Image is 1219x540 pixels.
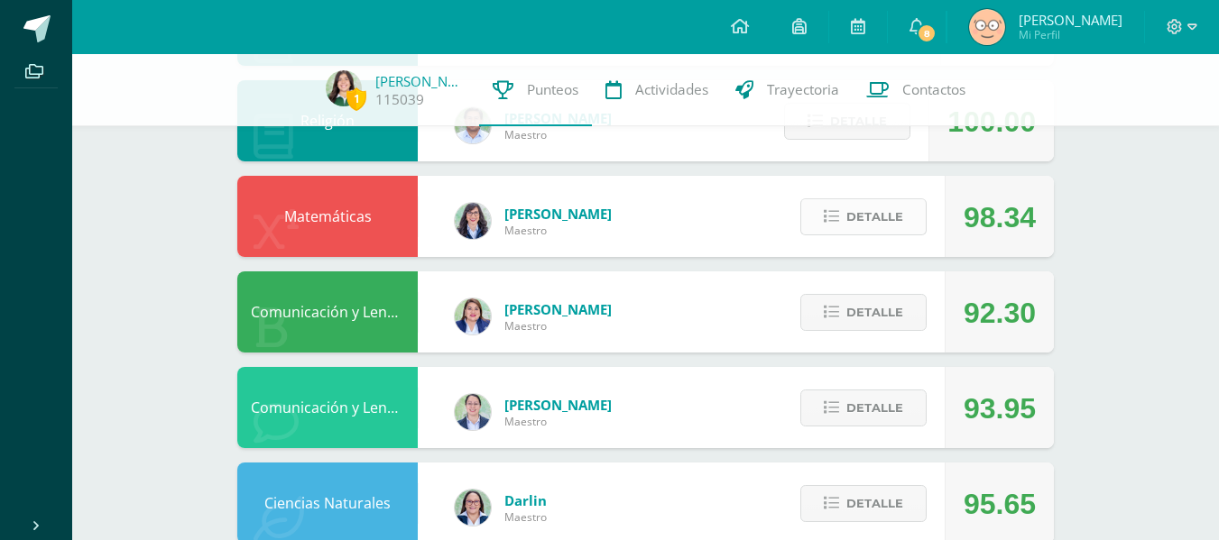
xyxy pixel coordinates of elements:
span: 1 [346,87,366,110]
button: Detalle [800,389,927,426]
a: Contactos [853,54,979,126]
span: [PERSON_NAME] [1019,11,1122,29]
span: [PERSON_NAME] [504,300,612,318]
span: Punteos [527,80,578,99]
span: Darlin [504,491,547,509]
img: 01c6c64f30021d4204c203f22eb207bb.png [455,203,491,239]
img: a478b10ea490de47a8cbd13f9fa61e53.png [326,70,362,106]
span: [PERSON_NAME] [504,396,612,414]
div: 92.30 [964,272,1036,353]
img: 7775765ac5b93ea7f316c0cc7e2e0b98.png [969,9,1005,45]
span: Contactos [902,80,965,99]
span: Maestro [504,318,612,334]
span: Maestro [504,509,547,525]
span: Maestro [504,414,612,429]
span: Trayectoria [767,80,839,99]
a: Actividades [592,54,722,126]
div: Comunicación y Lenguaje Inglés [237,367,418,448]
span: Detalle [846,487,903,520]
span: 8 [917,23,937,43]
div: 93.95 [964,368,1036,449]
button: Detalle [800,198,927,235]
img: bdeda482c249daf2390eb3a441c038f2.png [455,394,491,430]
img: 571966f00f586896050bf2f129d9ef0a.png [455,490,491,526]
span: Maestro [504,223,612,238]
span: Detalle [846,200,903,233]
a: [PERSON_NAME] [375,72,466,90]
div: Comunicación y Lenguaje Idioma Español [237,271,418,352]
button: Detalle [800,294,927,331]
div: 98.34 [964,177,1036,258]
a: 115039 [375,90,424,109]
a: Trayectoria [722,54,853,126]
span: Actividades [635,80,708,99]
span: Detalle [846,296,903,329]
span: Mi Perfil [1019,27,1122,42]
div: Matemáticas [237,176,418,257]
span: Detalle [846,391,903,425]
span: [PERSON_NAME] [504,205,612,223]
button: Detalle [800,485,927,522]
a: Punteos [479,54,592,126]
span: Maestro [504,127,612,142]
img: 97caf0f34450839a27c93473503a1ec1.png [455,298,491,334]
